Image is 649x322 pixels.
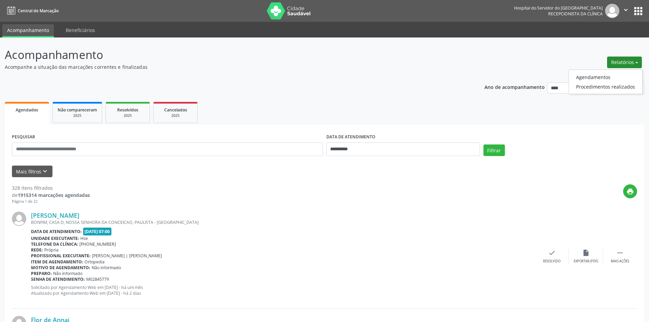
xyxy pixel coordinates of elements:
button: print [623,184,637,198]
a: Procedimentos realizados [569,82,642,91]
strong: 1915314 marcações agendadas [18,192,90,198]
img: img [605,4,619,18]
span: Ortopedia [84,259,105,265]
span: Hse [80,235,88,241]
i:  [622,6,630,14]
a: Central de Marcação [5,5,59,16]
div: Exportar (PDF) [574,259,598,264]
span: Não compareceram [58,107,97,113]
a: Beneficiários [61,24,100,36]
div: BONFIM, CASA D, NOSSA SENHORA DA CONCEICAO, PAULISTA - [GEOGRAPHIC_DATA] [31,219,535,225]
p: Acompanhe a situação das marcações correntes e finalizadas [5,63,452,71]
span: Central de Marcação [18,8,59,14]
label: PESQUISAR [12,132,35,142]
button: apps [632,5,644,17]
div: de [12,191,90,199]
b: Rede: [31,247,43,253]
span: Própria [44,247,59,253]
a: [PERSON_NAME] [31,212,79,219]
i: insert_drive_file [582,249,590,257]
b: Unidade executante: [31,235,79,241]
span: [PERSON_NAME] | [PERSON_NAME] [92,253,162,259]
b: Telefone da clínica: [31,241,78,247]
div: Hospital do Servidor do [GEOGRAPHIC_DATA] [514,5,603,11]
div: Resolvido [543,259,560,264]
div: 2025 [111,113,145,118]
div: 328 itens filtrados [12,184,90,191]
span: [PHONE_NUMBER] [79,241,116,247]
span: Não informado [53,271,82,276]
a: Acompanhamento [2,24,54,37]
div: Mais ações [611,259,629,264]
span: Recepcionista da clínica [548,11,603,17]
label: DATA DE ATENDIMENTO [326,132,375,142]
button: Relatórios [607,57,642,68]
button:  [619,4,632,18]
span: M02845779 [86,276,109,282]
div: Página 1 de 22 [12,199,90,204]
i: print [627,188,634,195]
span: Cancelados [164,107,187,113]
b: Senha de atendimento: [31,276,85,282]
div: 2025 [58,113,97,118]
span: Agendados [16,107,38,113]
i: keyboard_arrow_down [41,168,49,175]
i:  [616,249,624,257]
b: Data de atendimento: [31,229,82,234]
ul: Relatórios [569,70,643,94]
i: check [548,249,556,257]
b: Motivo de agendamento: [31,265,90,271]
img: img [12,212,26,226]
div: 2025 [158,113,192,118]
b: Preparo: [31,271,52,276]
button: Filtrar [483,144,505,156]
p: Acompanhamento [5,46,452,63]
a: Agendamentos [569,72,642,82]
button: Mais filtroskeyboard_arrow_down [12,166,52,178]
p: Solicitado por Agendamento Web em [DATE] - há um mês Atualizado por Agendamento Web em [DATE] - h... [31,285,535,296]
b: Profissional executante: [31,253,91,259]
span: [DATE] 07:00 [83,228,112,235]
p: Ano de acompanhamento [484,82,545,91]
b: Item de agendamento: [31,259,83,265]
span: Resolvidos [117,107,138,113]
span: Não informado [92,265,121,271]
